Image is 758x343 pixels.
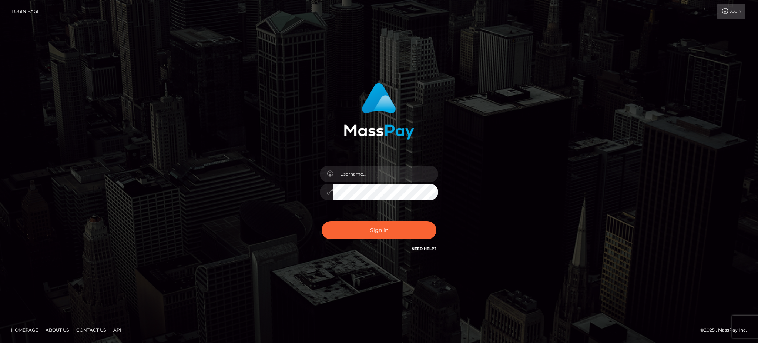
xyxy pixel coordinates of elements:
[412,246,436,251] a: Need Help?
[73,324,109,336] a: Contact Us
[700,326,752,334] div: © 2025 , MassPay Inc.
[322,221,436,239] button: Sign in
[110,324,124,336] a: API
[43,324,72,336] a: About Us
[344,83,414,140] img: MassPay Login
[717,4,745,19] a: Login
[8,324,41,336] a: Homepage
[11,4,40,19] a: Login Page
[333,166,438,182] input: Username...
